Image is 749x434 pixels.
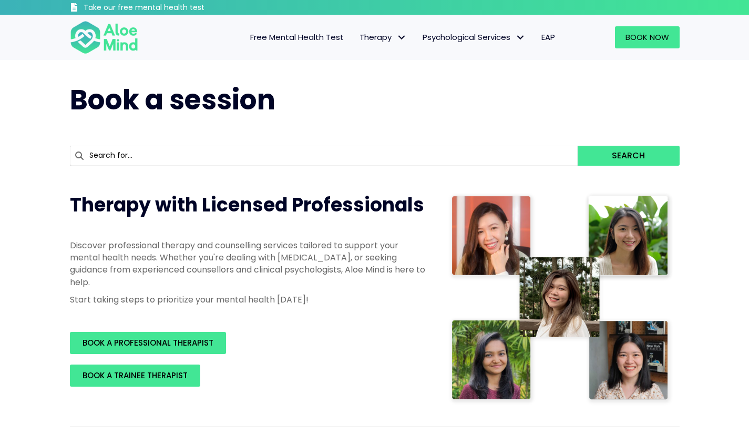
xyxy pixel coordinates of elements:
button: Search [578,146,679,166]
span: EAP [541,32,555,43]
span: BOOK A PROFESSIONAL THERAPIST [83,337,213,348]
a: BOOK A TRAINEE THERAPIST [70,365,200,387]
span: Therapy: submenu [394,30,409,45]
span: Therapy [360,32,407,43]
a: BOOK A PROFESSIONAL THERAPIST [70,332,226,354]
a: TherapyTherapy: submenu [352,26,415,48]
input: Search for... [70,146,578,166]
span: Book a session [70,80,275,119]
img: Therapist collage [448,192,673,406]
a: Psychological ServicesPsychological Services: submenu [415,26,533,48]
a: Book Now [615,26,680,48]
a: Take our free mental health test [70,3,261,15]
h3: Take our free mental health test [84,3,261,13]
a: EAP [533,26,563,48]
nav: Menu [152,26,563,48]
p: Discover professional therapy and counselling services tailored to support your mental health nee... [70,239,427,288]
span: Psychological Services: submenu [513,30,528,45]
p: Start taking steps to prioritize your mental health [DATE]! [70,294,427,306]
span: Psychological Services [423,32,526,43]
span: Therapy with Licensed Professionals [70,191,424,218]
span: Free Mental Health Test [250,32,344,43]
span: Book Now [625,32,669,43]
span: BOOK A TRAINEE THERAPIST [83,370,188,381]
a: Free Mental Health Test [242,26,352,48]
img: Aloe mind Logo [70,20,138,55]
